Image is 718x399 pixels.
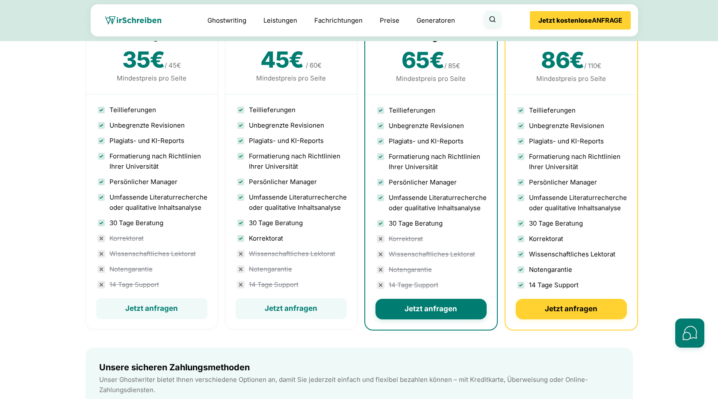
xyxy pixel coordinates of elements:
[96,231,207,246] li: Korrektorat
[417,15,455,26] a: Generatoren
[236,277,347,298] li: 14 Tage Support
[96,298,207,319] button: Jetzt anfragen
[236,215,347,231] li: 30 Tage Beratung
[375,277,487,299] li: 14 Tage Support
[236,231,347,246] li: Korrektorat
[105,16,161,25] img: wirschreiben
[236,73,347,83] div: Mindestpreis pro Seite
[96,118,207,133] li: Unbegrenzte Revisionen
[584,62,601,70] span: / 110€
[225,9,358,330] div: 2 / 4
[236,133,347,149] li: Plagiats- und KI-Reports
[516,105,627,118] li: Teillieferungen
[96,262,207,277] li: Notengarantie
[516,299,627,319] button: Jetzt anfragen
[375,216,487,231] li: 30 Tage Beratung
[260,46,304,73] span: 45€
[516,262,627,277] li: Notengarantie
[236,298,347,319] button: Jetzt anfragen
[96,133,207,149] li: Plagiats- und KI-Reports
[375,175,487,190] li: Persönlicher Manager
[516,231,627,247] li: Korrektorat
[375,231,487,247] li: Korrektorat
[516,175,627,190] li: Persönlicher Manager
[380,16,399,24] a: Preise
[538,16,592,24] b: Jetzt kostenlose
[96,277,207,298] li: 14 Tage Support
[375,118,487,134] li: Unbegrenzte Revisionen
[375,262,487,277] li: Notengarantie
[444,62,460,70] span: / 85€
[375,247,487,262] li: Wissenschaftliches Lektorat
[314,15,363,26] a: Fachrichtungen
[402,47,444,74] span: 65€
[375,134,487,149] li: Plagiats- und KI-Reports
[96,215,207,231] li: 30 Tage Beratung
[99,361,619,373] h2: Unsere sicheren Zahlungsmethoden
[530,11,631,30] button: Jetzt kostenloseANFRAGE
[375,149,487,175] li: Formatierung nach Richtlinien Ihrer Universität
[375,105,487,118] li: Teillieferungen
[485,11,501,27] button: Suche öffnen
[516,190,627,216] li: Umfassende Literaturrecherche oder qualitative Inhaltsanalyse
[516,118,627,134] li: Unbegrenzte Revisionen
[96,73,207,83] div: Mindestpreis pro Seite
[207,15,246,26] a: Ghostwriting
[96,246,207,262] li: Wissenschaftliches Lektorat
[505,9,638,331] div: 4 / 4
[516,247,627,262] li: Wissenschaftliches Lektorat
[306,61,322,69] span: / 60€
[236,262,347,277] li: Notengarantie
[96,149,207,174] li: Formatierung nach Richtlinien Ihrer Universität
[96,105,207,118] li: Teillieferungen
[236,190,347,215] li: Umfassende Literaturrecherche oder qualitative Inhaltsanalyse
[236,105,347,118] li: Teillieferungen
[516,149,627,175] li: Formatierung nach Richtlinien Ihrer Universität
[516,134,627,149] li: Plagiats- und KI-Reports
[236,174,347,190] li: Persönlicher Manager
[236,118,347,133] li: Unbegrenzte Revisionen
[86,9,218,330] div: 1 / 4
[236,149,347,174] li: Formatierung nach Richtlinien Ihrer Universität
[516,277,627,299] li: 14 Tage Support
[96,190,207,215] li: Umfassende Literaturrecherche oder qualitative Inhaltsanalyse
[99,375,619,395] p: Unser Ghostwriter bietet Ihnen verschiedene Optionen an, damit Sie jederzeit einfach und flexibel...
[375,299,487,319] button: Jetzt anfragen
[375,190,487,216] li: Umfassende Literaturrecherche oder qualitative Inhaltsanalyse
[375,74,487,84] div: Mindestpreis pro Seite
[516,216,627,231] li: 30 Tage Beratung
[236,246,347,262] li: Wissenschaftliches Lektorat
[165,61,181,69] span: / 45€
[263,15,297,26] a: Leistungen
[96,174,207,190] li: Persönlicher Manager
[364,9,498,331] div: 3 / 4
[516,74,627,84] div: Mindestpreis pro Seite
[541,47,585,74] span: 86€
[122,46,165,73] span: 35€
